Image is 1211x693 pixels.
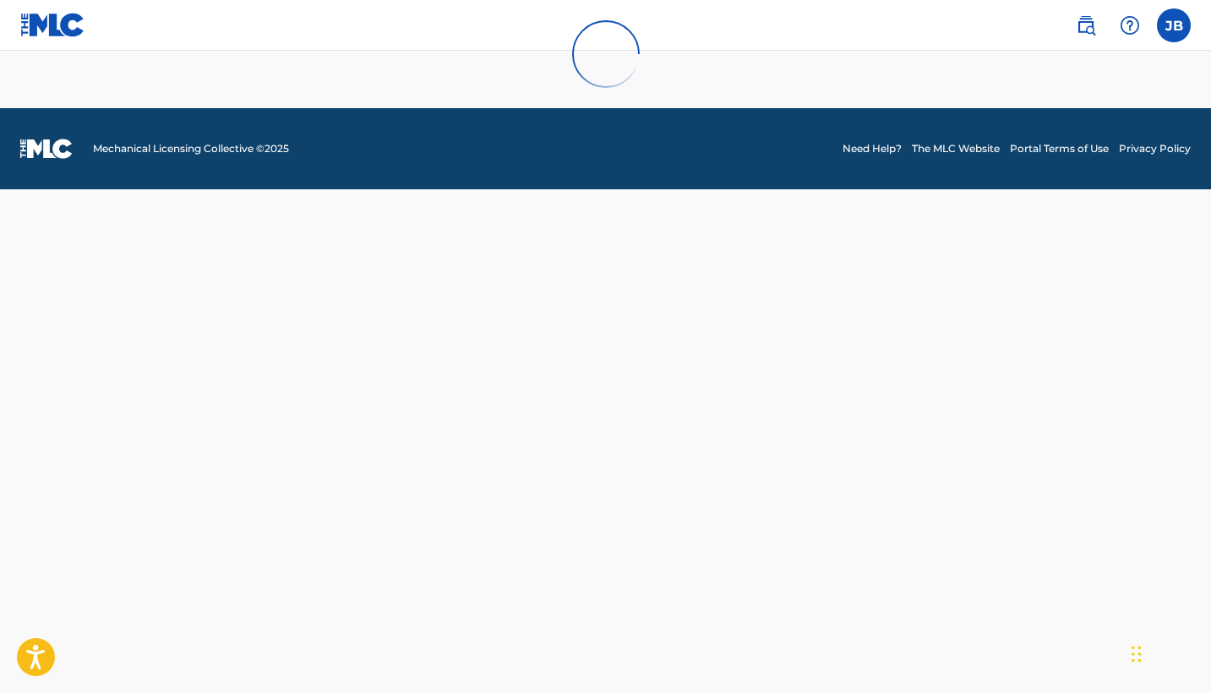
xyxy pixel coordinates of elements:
[567,15,644,92] img: preloader
[1132,629,1142,679] div: Drag
[1010,141,1109,156] a: Portal Terms of Use
[843,141,902,156] a: Need Help?
[93,141,289,156] span: Mechanical Licensing Collective © 2025
[912,141,1000,156] a: The MLC Website
[1126,612,1211,693] iframe: Chat Widget
[20,139,73,159] img: logo
[1164,439,1211,583] iframe: Resource Center
[1119,141,1191,156] a: Privacy Policy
